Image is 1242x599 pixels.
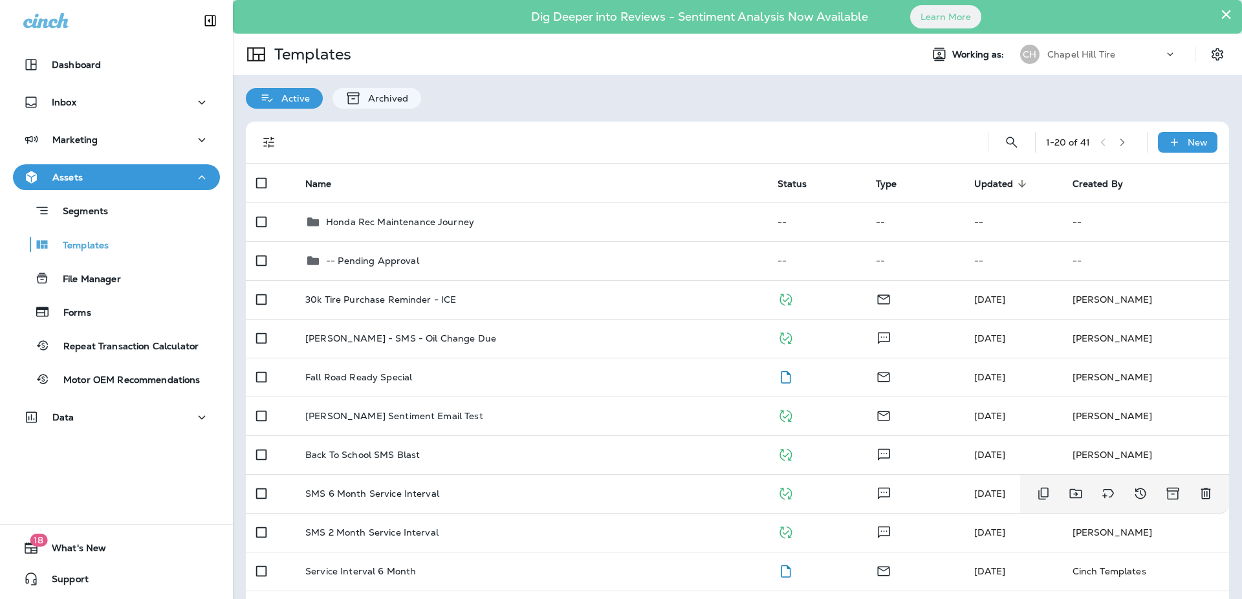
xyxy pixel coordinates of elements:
button: Move to folder [1063,481,1089,506]
p: [PERSON_NAME] - SMS - Oil Change Due [305,333,496,343]
span: Text [876,525,892,537]
td: Cinch Templates [1062,552,1229,591]
button: Duplicate [1030,481,1056,506]
span: Text [876,448,892,459]
span: Support [39,574,89,589]
td: -- [866,241,964,280]
p: New [1188,137,1208,147]
p: File Manager [50,274,121,286]
td: [PERSON_NAME] [1062,358,1229,397]
button: Repeat Transaction Calculator [13,332,220,359]
p: SMS 2 Month Service Interval [305,527,439,538]
button: Learn More [910,5,981,28]
p: Data [52,412,74,422]
td: -- [1062,241,1229,280]
button: File Manager [13,265,220,292]
td: [PERSON_NAME] [1062,435,1229,474]
span: Name [305,178,349,190]
span: Email [876,409,891,420]
td: -- [1062,202,1229,241]
button: Templates [13,231,220,258]
span: Draft [778,564,794,576]
p: -- Pending Approval [326,256,419,266]
button: Add tags [1095,481,1121,506]
span: Email [876,564,891,576]
button: Close [1220,4,1232,25]
span: Michelle Anderson [974,410,1006,422]
div: CH [1020,45,1040,64]
span: Text [876,486,892,498]
p: Repeat Transaction Calculator [50,341,199,353]
button: Inbox [13,89,220,115]
span: Email [876,370,891,382]
span: Published [778,486,794,498]
span: Status [778,178,824,190]
button: Collapse Sidebar [192,8,228,34]
button: Settings [1206,43,1229,66]
td: -- [866,202,964,241]
button: Marketing [13,127,220,153]
span: Zachary Nottke [974,527,1006,538]
span: Zachary Nottke [974,449,1006,461]
div: 1 - 20 of 41 [1046,137,1090,147]
button: View Changelog [1128,481,1153,506]
td: [PERSON_NAME] [1062,319,1229,358]
td: -- [767,202,866,241]
p: Service Interval 6 Month [305,566,416,576]
button: Forms [13,298,220,325]
span: Zachary Nottke [974,488,1006,499]
p: [PERSON_NAME] Sentiment Email Test [305,411,483,421]
td: -- [964,202,1062,241]
span: Zachary Nottke [974,565,1006,577]
button: Motor OEM Recommendations [13,365,220,393]
button: Support [13,566,220,592]
p: Templates [50,240,109,252]
button: Delete [1193,481,1219,506]
p: Segments [50,206,108,219]
span: Updated [974,178,1030,190]
p: Assets [52,172,83,182]
p: Archived [362,93,408,103]
span: Published [778,331,794,343]
span: Text [876,331,892,343]
p: SMS 6 Month Service Interval [305,488,439,499]
td: [PERSON_NAME] [1062,513,1229,552]
span: Created By [1073,178,1140,190]
span: Working as: [952,49,1007,60]
span: Type [876,179,897,190]
span: Email [876,292,891,304]
td: -- [767,241,866,280]
span: Published [778,448,794,459]
td: [PERSON_NAME] [1062,280,1229,319]
p: Templates [269,45,351,64]
button: Segments [13,197,220,224]
p: Fall Road Ready Special [305,372,412,382]
p: Active [275,93,310,103]
p: Back To School SMS Blast [305,450,420,460]
p: Chapel Hill Tire [1047,49,1115,60]
button: Dashboard [13,52,220,78]
p: Dashboard [52,60,101,70]
span: Type [876,178,914,190]
button: Archive [1160,481,1186,506]
p: 30k Tire Purchase Reminder - ICE [305,294,456,305]
span: Status [778,179,807,190]
span: Created By [1073,179,1123,190]
button: Filters [256,129,282,155]
span: Name [305,179,332,190]
span: Zachary Nottke [974,332,1006,344]
p: Marketing [52,135,98,145]
p: Motor OEM Recommendations [50,375,201,387]
button: Assets [13,164,220,190]
td: [PERSON_NAME] [1062,397,1229,435]
span: Draft [778,370,794,382]
span: Published [778,525,794,537]
span: 18 [30,534,47,547]
p: Forms [50,307,91,320]
span: Updated [974,179,1014,190]
span: Published [778,409,794,420]
span: What's New [39,543,106,558]
p: Dig Deeper into Reviews - Sentiment Analysis Now Available [494,15,906,19]
button: Data [13,404,220,430]
span: Published [778,292,794,304]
